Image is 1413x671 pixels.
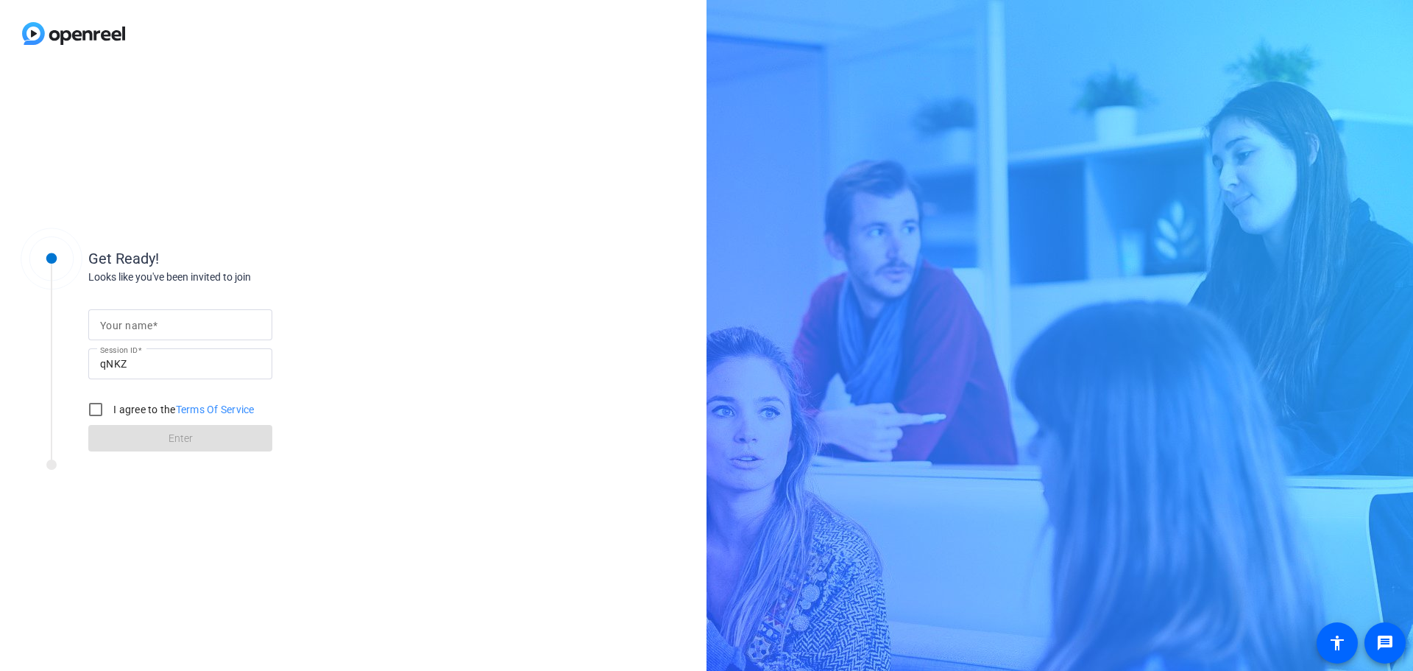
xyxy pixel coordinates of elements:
[88,270,383,285] div: Looks like you've been invited to join
[100,320,152,331] mat-label: Your name
[100,345,138,354] mat-label: Session ID
[1376,634,1394,652] mat-icon: message
[1328,634,1346,652] mat-icon: accessibility
[176,404,255,415] a: Terms Of Service
[110,402,255,417] label: I agree to the
[88,247,383,270] div: Get Ready!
